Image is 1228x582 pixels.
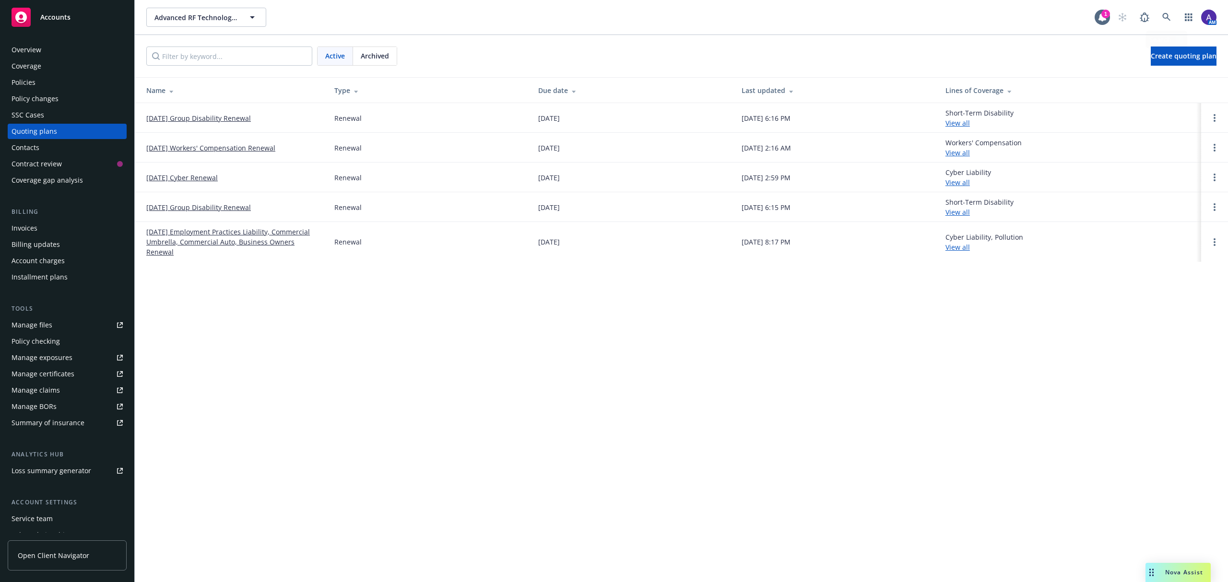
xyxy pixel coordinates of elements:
a: Coverage gap analysis [8,173,127,188]
a: [DATE] Group Disability Renewal [146,202,251,212]
div: Policy checking [12,334,60,349]
div: Account charges [12,253,65,268]
div: Manage BORs [12,399,57,414]
div: Manage certificates [12,366,74,382]
div: [DATE] [538,143,560,153]
div: Workers' Compensation [945,138,1022,158]
div: Last updated [742,85,930,95]
a: Quoting plans [8,124,127,139]
a: Manage exposures [8,350,127,365]
a: Billing updates [8,237,127,252]
div: Contract review [12,156,62,172]
div: Cyber Liability, Pollution [945,232,1023,252]
div: SSC Cases [12,107,44,123]
div: Coverage [12,58,41,74]
div: Cyber Liability [945,167,991,187]
a: [DATE] Workers' Compensation Renewal [146,143,275,153]
a: Create quoting plan [1151,47,1216,66]
a: View all [945,148,970,157]
span: Advanced RF Technologies, Inc. [154,12,237,23]
a: View all [945,118,970,128]
button: Nova Assist [1145,563,1211,582]
div: Installment plans [12,269,68,285]
div: Due date [538,85,727,95]
div: [DATE] 8:17 PM [742,237,791,247]
div: [DATE] [538,202,560,212]
img: photo [1201,10,1216,25]
span: Create quoting plan [1151,51,1216,60]
div: Service team [12,511,53,526]
div: [DATE] [538,237,560,247]
div: Analytics hub [8,450,127,459]
div: Manage exposures [12,350,72,365]
div: Coverage gap analysis [12,173,83,188]
div: Lines of Coverage [945,85,1193,95]
div: [DATE] 6:16 PM [742,113,791,123]
div: Manage claims [12,383,60,398]
a: SSC Cases [8,107,127,123]
div: 1 [1101,10,1110,18]
a: Report a Bug [1135,8,1154,27]
div: Renewal [334,237,362,247]
div: Billing updates [12,237,60,252]
a: Overview [8,42,127,58]
span: Open Client Navigator [18,550,89,560]
a: Manage BORs [8,399,127,414]
a: Sales relationships [8,527,127,543]
a: Manage files [8,317,127,333]
div: Account settings [8,498,127,507]
a: Open options [1209,172,1220,183]
div: Tools [8,304,127,314]
div: Summary of insurance [12,415,84,431]
div: Renewal [334,202,362,212]
div: Renewal [334,143,362,153]
div: [DATE] 2:16 AM [742,143,791,153]
div: Sales relationships [12,527,72,543]
a: Open options [1209,201,1220,213]
a: Account charges [8,253,127,268]
a: View all [945,208,970,217]
a: Search [1157,8,1176,27]
span: Archived [361,51,389,61]
a: Open options [1209,112,1220,124]
div: Renewal [334,173,362,183]
div: Billing [8,207,127,217]
a: Loss summary generator [8,463,127,478]
a: Manage certificates [8,366,127,382]
span: Active [325,51,345,61]
div: [DATE] 2:59 PM [742,173,791,183]
div: [DATE] 6:15 PM [742,202,791,212]
a: Invoices [8,221,127,236]
div: Manage files [12,317,52,333]
a: Summary of insurance [8,415,127,431]
div: Renewal [334,113,362,123]
div: Type [334,85,523,95]
a: Accounts [8,4,127,31]
a: Contract review [8,156,127,172]
div: [DATE] [538,113,560,123]
button: Advanced RF Technologies, Inc. [146,8,266,27]
a: Policies [8,75,127,90]
a: View all [945,243,970,252]
a: [DATE] Employment Practices Liability, Commercial Umbrella, Commercial Auto, Business Owners Renewal [146,227,319,257]
a: Service team [8,511,127,526]
a: Open options [1209,142,1220,153]
div: Loss summary generator [12,463,91,478]
div: [DATE] [538,173,560,183]
a: Open options [1209,236,1220,248]
div: Policy changes [12,91,59,106]
a: Manage claims [8,383,127,398]
a: [DATE] Group Disability Renewal [146,113,251,123]
a: Contacts [8,140,127,155]
a: View all [945,178,970,187]
a: Coverage [8,58,127,74]
input: Filter by keyword... [146,47,312,66]
div: Quoting plans [12,124,57,139]
div: Name [146,85,319,95]
div: Invoices [12,221,37,236]
a: [DATE] Cyber Renewal [146,173,218,183]
a: Start snowing [1113,8,1132,27]
a: Policy checking [8,334,127,349]
div: Short-Term Disability [945,108,1014,128]
a: Switch app [1179,8,1198,27]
